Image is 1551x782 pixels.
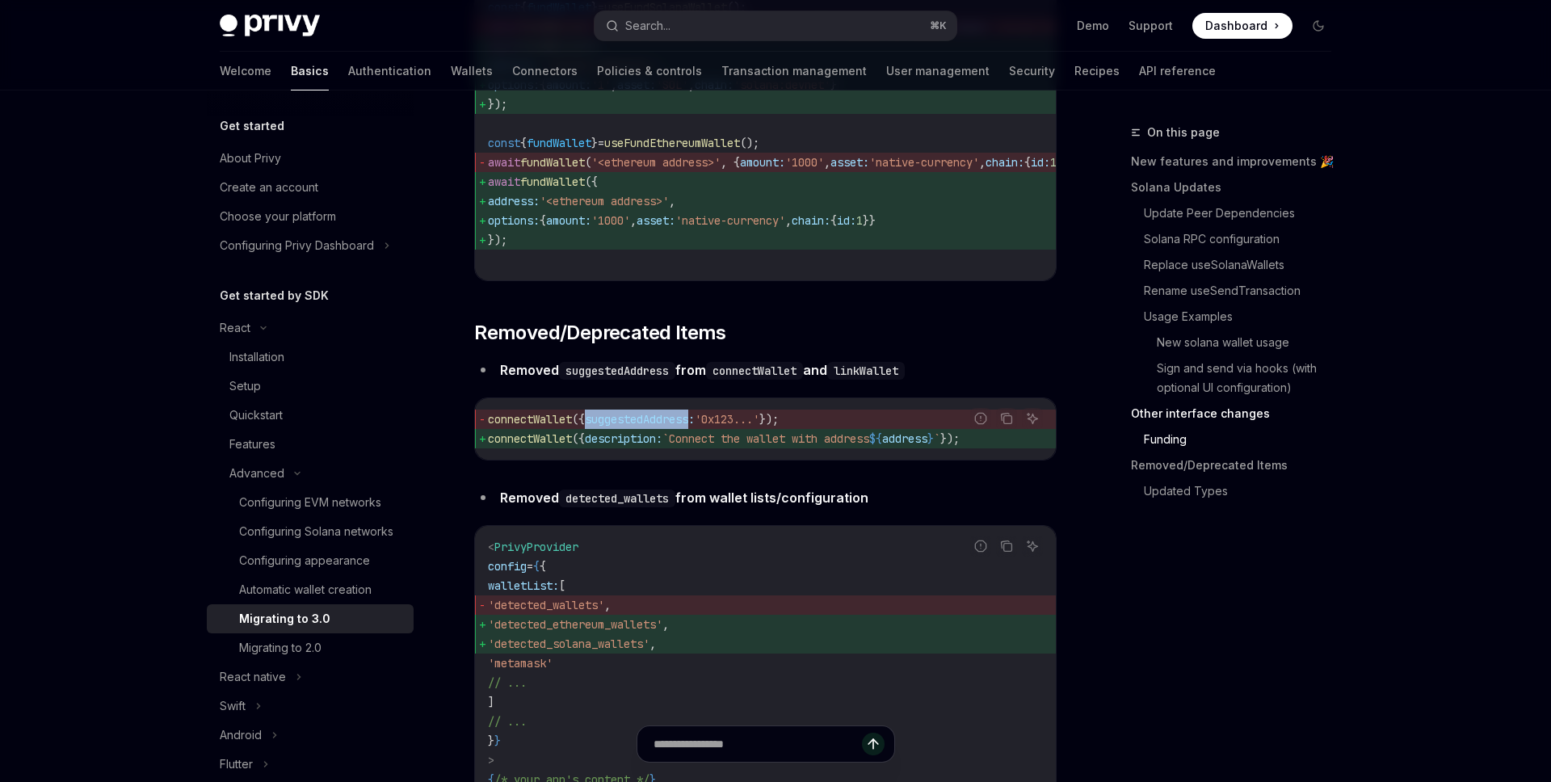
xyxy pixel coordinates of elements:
[1157,355,1344,401] a: Sign and send via hooks (with optional UI configuration)
[595,11,956,40] button: Search...⌘K
[721,155,740,170] span: , {
[220,318,250,338] div: React
[220,116,284,136] h5: Get started
[1144,478,1344,504] a: Updated Types
[662,431,869,446] span: `Connect the wallet with address
[207,633,414,662] a: Migrating to 2.0
[830,213,837,228] span: {
[706,362,803,380] code: connectWallet
[229,406,283,425] div: Quickstart
[675,213,785,228] span: 'native-currency'
[520,136,527,150] span: {
[1009,52,1055,90] a: Security
[598,136,604,150] span: =
[996,408,1017,429] button: Copy the contents from the code block
[488,155,520,170] span: await
[527,559,533,574] span: =
[488,213,540,228] span: options:
[207,604,414,633] a: Migrating to 3.0
[630,213,637,228] span: ,
[207,401,414,430] a: Quickstart
[625,16,670,36] div: Search...
[488,617,662,632] span: 'detected_ethereum_wallets'
[785,213,792,228] span: ,
[500,362,905,378] strong: Removed from and
[1022,408,1043,429] button: Ask AI
[239,580,372,599] div: Automatic wallet creation
[220,755,253,774] div: Flutter
[229,435,275,454] div: Features
[488,559,527,574] span: config
[207,202,414,231] a: Choose your platform
[604,136,740,150] span: useFundEthereumWallet
[488,412,572,427] span: connectWallet
[239,522,393,541] div: Configuring Solana networks
[559,362,675,380] code: suggestedAddress
[585,174,598,189] span: ({
[979,155,986,170] span: ,
[540,194,669,208] span: '<ethereum address>'
[1077,18,1109,34] a: Demo
[520,174,585,189] span: fundWallet
[1144,278,1344,304] a: Rename useSendTransaction
[1129,18,1173,34] a: Support
[585,431,662,446] span: description:
[474,320,726,346] span: Removed/Deprecated Items
[220,149,281,168] div: About Privy
[1305,13,1331,39] button: Toggle dark mode
[996,536,1017,557] button: Copy the contents from the code block
[229,347,284,367] div: Installation
[220,207,336,226] div: Choose your platform
[559,578,565,593] span: [
[348,52,431,90] a: Authentication
[604,598,611,612] span: ,
[1050,155,1057,170] span: 1
[220,15,320,37] img: dark logo
[488,675,527,690] span: // ...
[488,174,520,189] span: await
[856,213,863,228] span: 1
[546,213,591,228] span: amount:
[540,559,546,574] span: {
[1157,330,1344,355] a: New solana wallet usage
[500,490,868,506] strong: Removed from wallet lists/configuration
[488,194,540,208] span: address:
[637,213,675,228] span: asset:
[220,725,262,745] div: Android
[591,155,721,170] span: '<ethereum address>'
[721,52,867,90] a: Transaction management
[1144,252,1344,278] a: Replace useSolanaWallets
[986,155,1024,170] span: chain:
[863,213,876,228] span: }}
[512,52,578,90] a: Connectors
[239,638,322,658] div: Migrating to 2.0
[970,408,991,429] button: Report incorrect code
[1131,149,1344,174] a: New features and improvements 🎉
[1131,401,1344,427] a: Other interface changes
[591,213,630,228] span: '1000'
[207,488,414,517] a: Configuring EVM networks
[220,178,318,197] div: Create an account
[1144,427,1344,452] a: Funding
[488,97,507,111] span: });
[220,696,246,716] div: Swift
[695,412,759,427] span: '0x123...'
[488,136,520,150] span: const
[759,412,779,427] span: });
[494,540,578,554] span: PrivyProvider
[488,656,553,671] span: 'metamask'
[597,52,702,90] a: Policies & controls
[239,551,370,570] div: Configuring appearance
[1131,174,1344,200] a: Solana Updates
[1205,18,1267,34] span: Dashboard
[229,464,284,483] div: Advanced
[869,155,979,170] span: 'native-currency'
[649,637,656,651] span: ,
[207,430,414,459] a: Features
[207,372,414,401] a: Setup
[488,233,507,247] span: });
[207,575,414,604] a: Automatic wallet creation
[882,431,927,446] span: address
[869,431,882,446] span: ${
[1192,13,1292,39] a: Dashboard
